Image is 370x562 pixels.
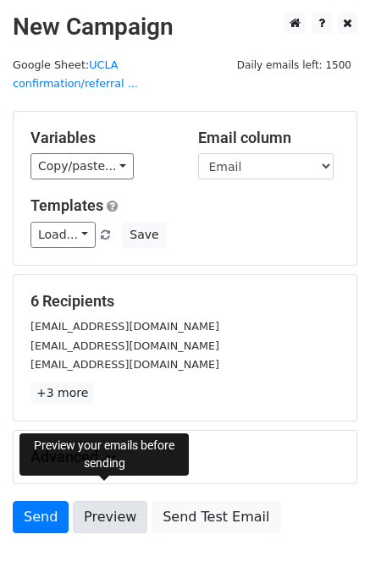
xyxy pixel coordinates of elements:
[122,222,166,248] button: Save
[13,501,69,533] a: Send
[19,433,189,476] div: Preview your emails before sending
[13,58,138,91] small: Google Sheet:
[285,481,370,562] iframe: Chat Widget
[152,501,280,533] a: Send Test Email
[13,13,357,41] h2: New Campaign
[30,358,219,371] small: [EMAIL_ADDRESS][DOMAIN_NAME]
[30,292,340,311] h5: 6 Recipients
[73,501,147,533] a: Preview
[30,153,134,179] a: Copy/paste...
[30,339,219,352] small: [EMAIL_ADDRESS][DOMAIN_NAME]
[30,383,94,404] a: +3 more
[231,58,357,71] a: Daily emails left: 1500
[198,129,340,147] h5: Email column
[30,129,173,147] h5: Variables
[30,222,96,248] a: Load...
[30,320,219,333] small: [EMAIL_ADDRESS][DOMAIN_NAME]
[30,196,103,214] a: Templates
[231,56,357,74] span: Daily emails left: 1500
